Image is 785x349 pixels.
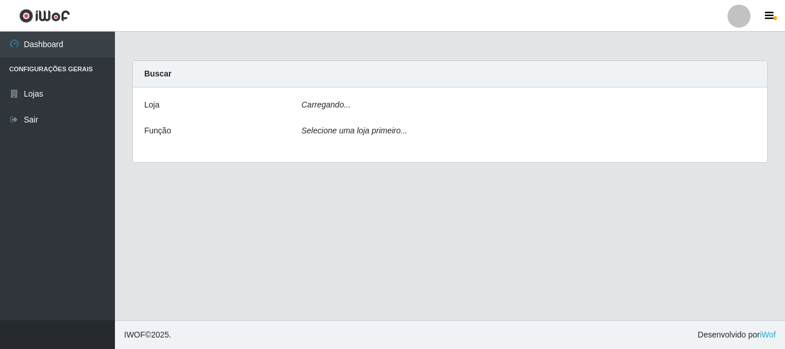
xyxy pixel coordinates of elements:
[698,329,776,341] span: Desenvolvido por
[302,100,351,109] i: Carregando...
[760,330,776,339] a: iWof
[144,125,171,137] label: Função
[144,99,159,111] label: Loja
[144,69,171,78] strong: Buscar
[19,9,70,23] img: CoreUI Logo
[124,329,171,341] span: © 2025 .
[302,126,407,135] i: Selecione uma loja primeiro...
[124,330,145,339] span: IWOF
